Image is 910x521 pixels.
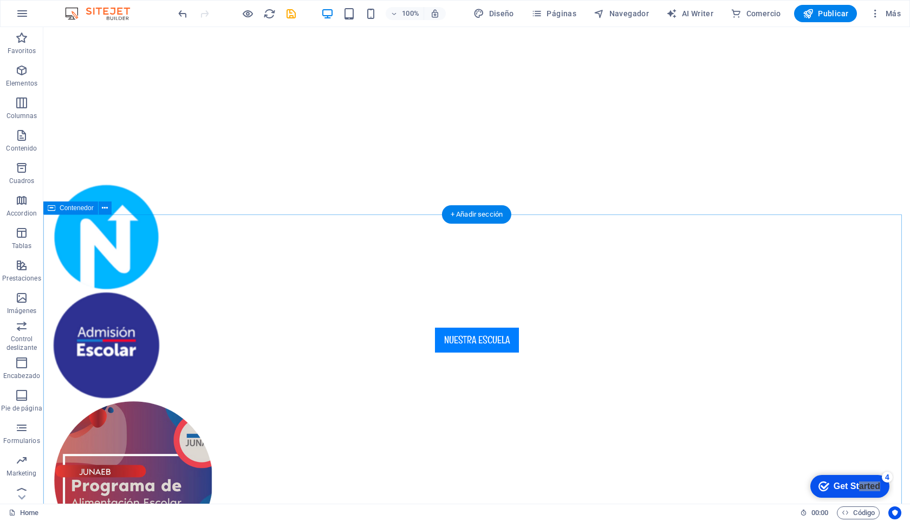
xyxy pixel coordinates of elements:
[469,5,518,22] button: Diseño
[531,8,576,19] span: Páginas
[263,7,276,20] button: reload
[12,242,32,250] p: Tablas
[888,506,901,519] button: Usercentrics
[176,7,189,20] button: undo
[9,506,38,519] a: Haz clic para cancelar la selección y doble clic para abrir páginas
[2,274,41,283] p: Prestaciones
[589,5,653,22] button: Navegador
[666,8,713,19] span: AI Writer
[819,509,821,517] span: :
[866,5,905,22] button: Más
[402,7,419,20] h6: 100%
[80,2,91,13] div: 4
[430,9,440,18] i: Al redimensionar, ajustar el nivel de zoom automáticamente para ajustarse al dispositivo elegido.
[469,5,518,22] div: Diseño (Ctrl+Alt+Y)
[284,7,297,20] button: save
[842,506,875,519] span: Código
[803,8,849,19] span: Publicar
[7,307,36,315] p: Imágenes
[9,177,35,185] p: Cuadros
[1,404,42,413] p: Pie de página
[62,7,144,20] img: Editor Logo
[3,437,40,445] p: Formularios
[6,112,37,120] p: Columnas
[726,5,785,22] button: Comercio
[794,5,857,22] button: Publicar
[8,47,36,55] p: Favoritos
[386,7,424,20] button: 100%
[177,8,189,20] i: Deshacer: Cambiar imágenes del control (Ctrl+Z)
[442,205,511,224] div: + Añadir sección
[60,205,94,211] span: Contenedor
[9,5,88,28] div: Get Started 4 items remaining, 20% complete
[594,8,649,19] span: Navegador
[870,8,901,19] span: Más
[731,8,781,19] span: Comercio
[473,8,514,19] span: Diseño
[800,506,829,519] h6: Tiempo de la sesión
[285,8,297,20] i: Guardar (Ctrl+S)
[6,209,37,218] p: Accordion
[6,144,37,153] p: Contenido
[837,506,880,519] button: Código
[241,7,254,20] button: Haz clic para salir del modo de previsualización y seguir editando
[6,79,37,88] p: Elementos
[3,372,40,380] p: Encabezado
[811,506,828,519] span: 00 00
[662,5,718,22] button: AI Writer
[6,469,36,478] p: Marketing
[527,5,581,22] button: Páginas
[263,8,276,20] i: Volver a cargar página
[32,12,79,22] div: Get Started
